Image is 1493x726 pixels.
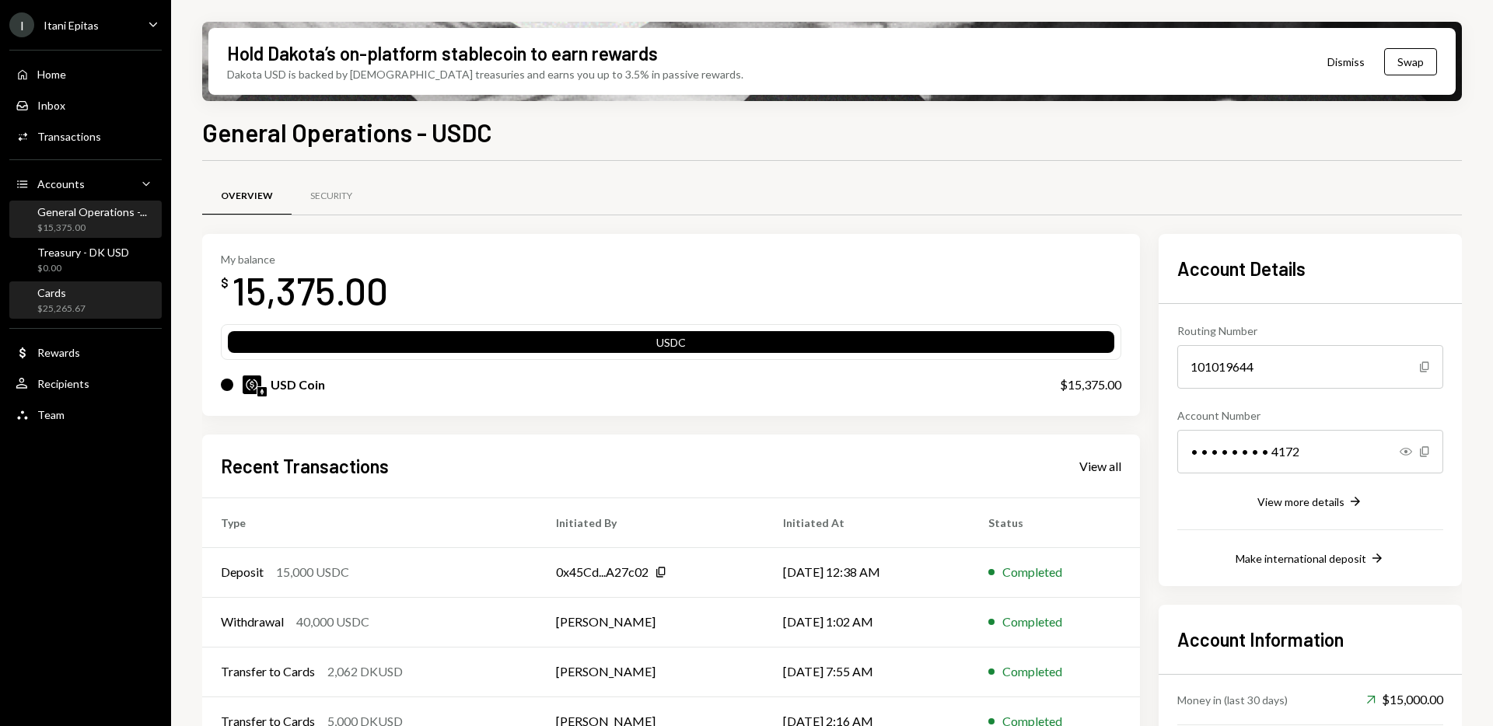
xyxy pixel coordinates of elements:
[9,122,162,150] a: Transactions
[232,266,388,315] div: 15,375.00
[221,190,273,203] div: Overview
[9,91,162,119] a: Inbox
[37,130,101,143] div: Transactions
[221,253,388,266] div: My balance
[37,68,66,81] div: Home
[9,241,162,278] a: Treasury - DK USD$0.00
[257,387,267,396] img: ethereum-mainnet
[221,613,284,631] div: Withdrawal
[292,176,371,216] a: Security
[1079,459,1121,474] div: View all
[764,547,970,597] td: [DATE] 12:38 AM
[37,286,86,299] div: Cards
[37,222,147,235] div: $15,375.00
[271,375,325,394] div: USD Coin
[1236,550,1385,567] button: Make international deposit
[37,177,85,190] div: Accounts
[37,205,147,218] div: General Operations -...
[37,246,129,259] div: Treasury - DK USD
[1079,457,1121,474] a: View all
[9,201,162,238] a: General Operations -...$15,375.00
[243,375,261,394] img: USDC
[37,302,86,316] div: $25,265.67
[9,169,162,197] a: Accounts
[1177,345,1443,389] div: 101019644
[228,334,1114,356] div: USDC
[1384,48,1437,75] button: Swap
[9,400,162,428] a: Team
[1236,552,1366,565] div: Make international deposit
[1177,692,1288,708] div: Money in (last 30 days)
[221,662,315,681] div: Transfer to Cards
[310,190,352,203] div: Security
[1060,375,1121,394] div: $15,375.00
[37,346,80,359] div: Rewards
[1177,430,1443,473] div: • • • • • • • • 4172
[1002,662,1062,681] div: Completed
[1177,323,1443,339] div: Routing Number
[764,647,970,696] td: [DATE] 7:55 AM
[9,281,162,319] a: Cards$25,265.67
[1177,627,1443,652] h2: Account Information
[9,369,162,397] a: Recipients
[9,60,162,88] a: Home
[1002,613,1062,631] div: Completed
[537,597,764,647] td: [PERSON_NAME]
[1257,494,1363,511] button: View more details
[537,497,764,547] th: Initiated By
[764,497,970,547] th: Initiated At
[1177,407,1443,424] div: Account Number
[221,275,229,291] div: $
[1177,256,1443,281] h2: Account Details
[1002,563,1062,581] div: Completed
[764,597,970,647] td: [DATE] 1:02 AM
[202,176,292,216] a: Overview
[37,99,65,112] div: Inbox
[9,338,162,366] a: Rewards
[9,12,34,37] div: I
[1308,44,1384,80] button: Dismiss
[537,647,764,696] td: [PERSON_NAME]
[202,497,537,547] th: Type
[276,563,349,581] div: 15,000 USDC
[44,19,99,32] div: Itani Epitas
[327,662,403,681] div: 2,062 DKUSD
[296,613,369,631] div: 40,000 USDC
[221,563,264,581] div: Deposit
[1366,690,1443,709] div: $15,000.00
[970,497,1140,547] th: Status
[221,453,389,479] h2: Recent Transactions
[37,408,65,421] div: Team
[227,40,658,66] div: Hold Dakota’s on-platform stablecoin to earn rewards
[556,563,649,581] div: 0x45Cd...A27c02
[37,262,129,275] div: $0.00
[202,117,492,148] h1: General Operations - USDC
[1257,495,1344,508] div: View more details
[227,66,743,82] div: Dakota USD is backed by [DEMOGRAPHIC_DATA] treasuries and earns you up to 3.5% in passive rewards.
[37,377,89,390] div: Recipients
